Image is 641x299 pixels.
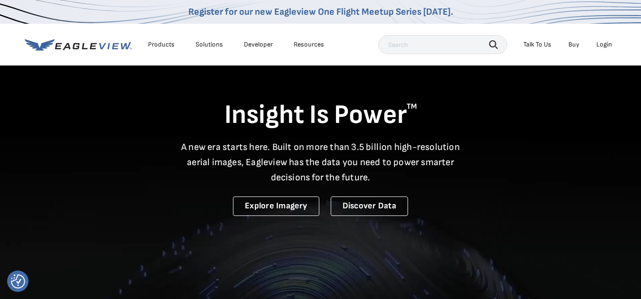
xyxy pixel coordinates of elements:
p: A new era starts here. Built on more than 3.5 billion high-resolution aerial images, Eagleview ha... [176,140,466,185]
a: Discover Data [331,196,408,216]
h1: Insight Is Power [25,99,617,132]
sup: TM [407,102,417,111]
div: Talk To Us [523,40,551,49]
div: Products [148,40,175,49]
div: Solutions [195,40,223,49]
input: Search [378,35,507,54]
button: Consent Preferences [11,274,25,289]
a: Register for our new Eagleview One Flight Meetup Series [DATE]. [188,6,453,18]
a: Explore Imagery [233,196,319,216]
div: Login [596,40,612,49]
div: Resources [294,40,324,49]
a: Buy [568,40,579,49]
img: Revisit consent button [11,274,25,289]
a: Developer [244,40,273,49]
